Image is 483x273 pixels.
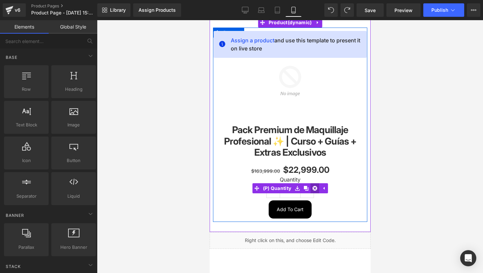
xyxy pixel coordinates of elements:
[324,3,338,17] button: Undo
[53,157,94,164] span: Button
[53,244,94,251] span: Hero Banner
[31,3,108,9] a: Product Pages
[386,3,421,17] a: Preview
[42,148,70,154] span: $163,999.00
[5,263,21,270] span: Stack
[6,86,47,93] span: Row
[59,180,102,198] button: Add To Cart
[53,121,94,128] span: Image
[6,193,47,200] span: Separator
[26,7,35,17] a: Expand / Collapse
[110,7,126,13] span: Library
[53,193,94,200] span: Liquid
[8,104,153,138] a: Pack Premium de Maquillaje Profesional ✨ | Curso + Guías + Extras Exclusivos
[21,17,65,24] span: Assign a product
[6,244,47,251] span: Parallax
[431,7,448,13] span: Publish
[83,163,92,173] a: Save module
[109,163,118,173] a: Expand / Collapse
[460,250,476,266] div: Open Intercom Messenger
[6,121,47,128] span: Text Block
[139,7,176,13] div: Assign Products
[12,7,26,17] span: Row
[52,163,84,173] span: (P) Quantity
[269,3,285,17] a: Tablet
[92,163,101,173] a: Clone Module
[13,6,22,14] div: v6
[6,157,47,164] span: Icon
[67,186,94,192] span: Add To Cart
[3,3,26,17] a: v6
[5,212,25,219] span: Banner
[97,3,130,17] a: New Library
[37,17,124,104] img: Pack Premium de Maquillaje Profesional ✨ | Curso + Guías + Extras Exclusivos
[49,20,97,34] a: Global Style
[394,7,413,14] span: Preview
[340,3,354,17] button: Redo
[253,3,269,17] a: Laptop
[5,54,18,61] span: Base
[31,10,96,15] span: Product Page - [DATE] 15:33:13
[21,16,152,32] span: and use this template to present it on live store
[101,163,109,173] a: Delete Module
[467,3,480,17] button: More
[53,86,94,93] span: Heading
[423,3,464,17] button: Publish
[73,143,120,156] span: $22,999.00
[8,156,153,164] label: Quantity
[285,3,302,17] a: Mobile
[365,7,376,14] span: Save
[237,3,253,17] a: Desktop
